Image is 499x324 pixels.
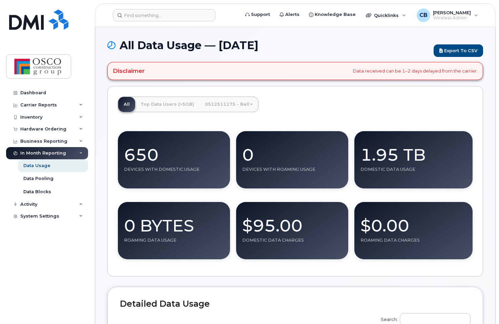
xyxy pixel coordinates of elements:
[118,97,135,112] a: All
[242,167,342,172] div: Devices With Roaming Usage
[242,208,342,238] div: $95.00
[434,44,483,57] a: Export to CSV
[124,167,224,172] div: Devices With Domestic Usage
[113,67,145,74] h4: Disclaimer
[120,299,471,309] h2: Detailed Data Usage
[124,208,224,238] div: 0 Bytes
[360,167,466,172] div: Domestic Data Usage
[107,39,430,51] h1: All Data Usage — [DATE]
[200,97,258,112] a: 0512511175 - Bell
[124,137,224,167] div: 650
[242,238,342,243] div: Domestic Data Charges
[360,137,466,167] div: 1.95 TB
[360,238,466,243] div: Roaming Data Charges
[360,208,466,238] div: $0.00
[242,137,342,167] div: 0
[135,97,200,112] a: Top Data Users (>5GB)
[107,62,483,80] div: Data received can be 1–2 days delayed from the carrier.
[124,238,224,243] div: Roaming Data Usage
